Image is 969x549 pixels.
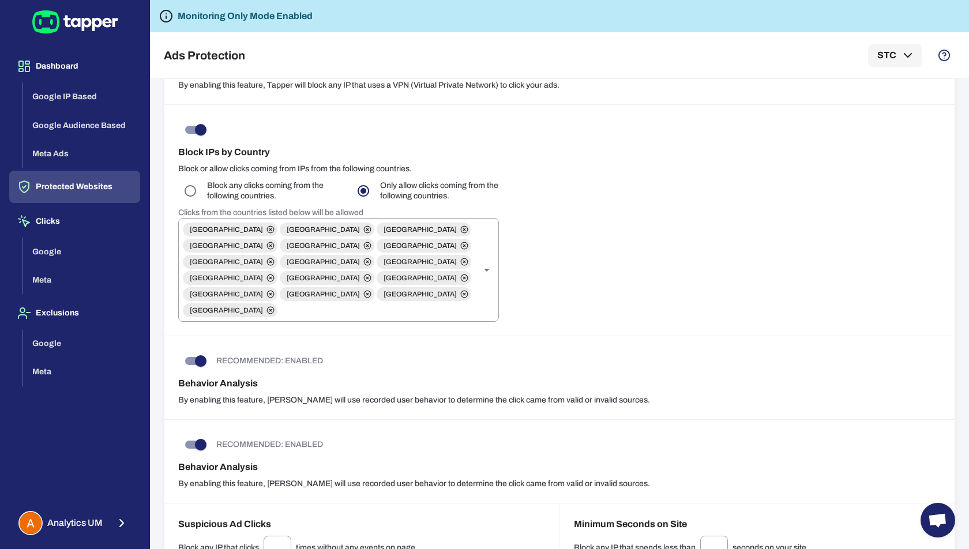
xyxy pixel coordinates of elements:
[23,246,140,255] a: Google
[280,241,367,250] span: [GEOGRAPHIC_DATA]
[183,257,270,266] span: [GEOGRAPHIC_DATA]
[23,366,140,376] a: Meta
[178,395,941,405] p: By enabling this feature, [PERSON_NAME] will use recorded user behavior to determine the click ca...
[178,80,941,91] p: By enabling this feature, Tapper will block any IP that uses a VPN (Virtual Private Network) to c...
[23,329,140,358] button: Google
[178,479,941,489] p: By enabling this feature, [PERSON_NAME] will use recorded user behavior to determine the click ca...
[280,289,367,299] span: [GEOGRAPHIC_DATA]
[183,225,270,234] span: [GEOGRAPHIC_DATA]
[377,257,464,266] span: [GEOGRAPHIC_DATA]
[377,289,464,299] span: [GEOGRAPHIC_DATA]
[23,337,140,347] a: Google
[9,216,140,225] a: Clicks
[178,517,546,531] h6: Suspicious Ad Clicks
[280,223,374,236] div: [GEOGRAPHIC_DATA]
[216,356,323,366] p: RECOMMENDED: ENABLED
[9,297,140,329] button: Exclusions
[280,273,367,283] span: [GEOGRAPHIC_DATA]
[280,225,367,234] span: [GEOGRAPHIC_DATA]
[23,274,140,284] a: Meta
[868,44,922,67] button: STC
[183,255,277,269] div: [GEOGRAPHIC_DATA]
[377,255,471,269] div: [GEOGRAPHIC_DATA]
[9,205,140,238] button: Clicks
[183,239,277,253] div: [GEOGRAPHIC_DATA]
[377,225,464,234] span: [GEOGRAPHIC_DATA]
[377,241,464,250] span: [GEOGRAPHIC_DATA]
[207,181,342,201] p: Block any clicks coming from the following countries.
[23,148,140,158] a: Meta Ads
[280,239,374,253] div: [GEOGRAPHIC_DATA]
[183,289,270,299] span: [GEOGRAPHIC_DATA]
[183,306,270,315] span: [GEOGRAPHIC_DATA]
[23,91,140,101] a: Google IP Based
[178,208,499,218] h6: Clicks from the countries listed below will be allowed
[178,460,941,474] h6: Behavior Analysis
[23,140,140,168] button: Meta Ads
[377,223,471,236] div: [GEOGRAPHIC_DATA]
[23,119,140,129] a: Google Audience Based
[377,239,471,253] div: [GEOGRAPHIC_DATA]
[9,506,140,540] button: Analytics UMAnalytics UM
[20,512,42,534] img: Analytics UM
[479,262,495,278] button: Open
[183,303,277,317] div: [GEOGRAPHIC_DATA]
[9,50,140,82] button: Dashboard
[9,307,140,317] a: Exclusions
[178,164,941,174] p: Block or allow clicks coming from IPs from the following countries.
[23,82,140,111] button: Google IP Based
[280,257,367,266] span: [GEOGRAPHIC_DATA]
[280,255,374,269] div: [GEOGRAPHIC_DATA]
[23,238,140,266] button: Google
[9,181,140,191] a: Protected Websites
[377,273,464,283] span: [GEOGRAPHIC_DATA]
[23,266,140,295] button: Meta
[921,503,955,537] div: Open chat
[23,111,140,140] button: Google Audience Based
[9,171,140,203] button: Protected Websites
[183,223,277,236] div: [GEOGRAPHIC_DATA]
[183,273,270,283] span: [GEOGRAPHIC_DATA]
[159,9,173,23] svg: Tapper is not blocking any fraudulent activity for this domain
[178,145,941,159] h6: Block IPs by Country
[178,9,313,23] h6: Monitoring Only Mode Enabled
[574,517,941,531] h6: Minimum Seconds on Site
[377,287,471,301] div: [GEOGRAPHIC_DATA]
[23,358,140,386] button: Meta
[380,181,515,201] p: Only allow clicks coming from the following countries.
[377,271,471,285] div: [GEOGRAPHIC_DATA]
[47,517,103,529] span: Analytics UM
[183,271,277,285] div: [GEOGRAPHIC_DATA]
[280,287,374,301] div: [GEOGRAPHIC_DATA]
[216,439,323,450] p: RECOMMENDED: ENABLED
[280,271,374,285] div: [GEOGRAPHIC_DATA]
[164,48,245,62] h5: Ads Protection
[183,241,270,250] span: [GEOGRAPHIC_DATA]
[9,61,140,70] a: Dashboard
[178,377,941,390] h6: Behavior Analysis
[183,287,277,301] div: [GEOGRAPHIC_DATA]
